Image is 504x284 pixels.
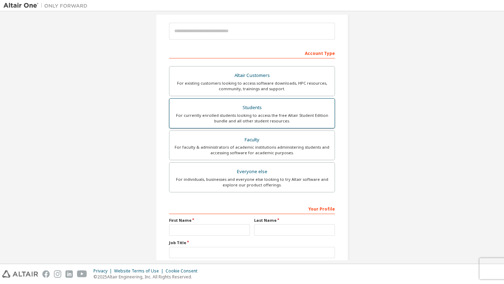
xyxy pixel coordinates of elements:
[3,2,91,9] img: Altair One
[169,218,250,223] label: First Name
[169,240,335,246] label: Job Title
[42,270,50,278] img: facebook.svg
[169,47,335,58] div: Account Type
[174,167,330,177] div: Everyone else
[174,113,330,124] div: For currently enrolled students looking to access the free Altair Student Edition bundle and all ...
[174,103,330,113] div: Students
[77,270,87,278] img: youtube.svg
[174,177,330,188] div: For individuals, businesses and everyone else looking to try Altair software and explore our prod...
[174,80,330,92] div: For existing customers looking to access software downloads, HPC resources, community, trainings ...
[54,270,61,278] img: instagram.svg
[65,270,73,278] img: linkedin.svg
[174,144,330,156] div: For faculty & administrators of academic institutions administering students and accessing softwa...
[93,274,202,280] p: © 2025 Altair Engineering, Inc. All Rights Reserved.
[2,270,38,278] img: altair_logo.svg
[174,135,330,145] div: Faculty
[93,268,114,274] div: Privacy
[174,71,330,80] div: Altair Customers
[114,268,166,274] div: Website Terms of Use
[254,218,335,223] label: Last Name
[169,203,335,214] div: Your Profile
[166,268,202,274] div: Cookie Consent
